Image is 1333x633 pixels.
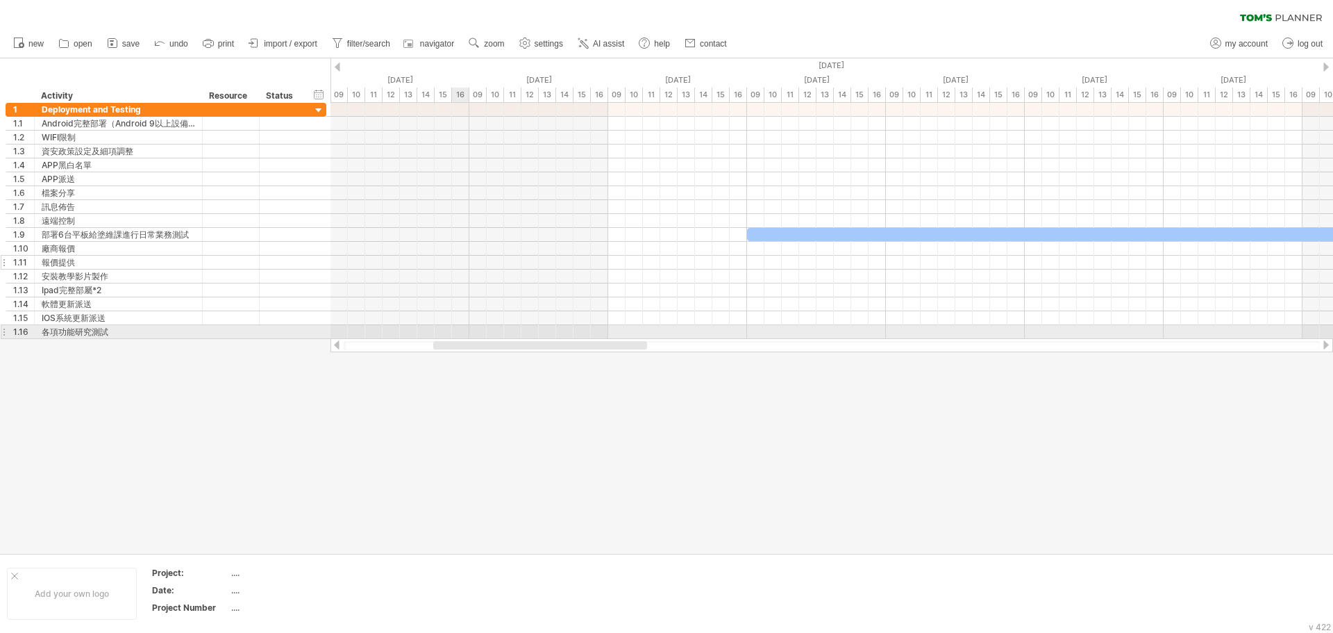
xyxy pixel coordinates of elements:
[13,214,34,227] div: 1.8
[13,270,34,283] div: 1.12
[13,172,34,186] div: 1.5
[13,228,34,241] div: 1.9
[42,325,195,338] div: 各項功能研究測試
[834,88,851,102] div: 14
[42,103,195,116] div: Deployment and Testing
[730,88,747,102] div: 16
[218,39,234,49] span: print
[1129,88,1146,102] div: 15
[539,88,556,102] div: 13
[1164,88,1181,102] div: 09
[199,35,238,53] a: print
[712,88,730,102] div: 15
[151,35,192,53] a: undo
[13,103,34,116] div: 1
[556,88,573,102] div: 14
[955,88,973,102] div: 13
[1298,39,1323,49] span: log out
[13,311,34,324] div: 1.15
[1198,88,1216,102] div: 11
[42,270,195,283] div: 安裝教學影片製作
[10,35,48,53] a: new
[13,256,34,269] div: 1.11
[42,228,195,241] div: 部署6台平板給塗維課進行日常業務測試
[13,186,34,199] div: 1.6
[13,325,34,338] div: 1.16
[13,200,34,213] div: 1.7
[209,89,251,103] div: Resource
[1025,73,1164,88] div: Thursday, 21 August 2025
[678,88,695,102] div: 13
[1094,88,1112,102] div: 13
[1309,622,1331,632] div: v 422
[266,89,296,103] div: Status
[152,567,228,579] div: Project:
[1207,35,1272,53] a: my account
[231,584,348,596] div: ....
[660,88,678,102] div: 12
[28,39,44,49] span: new
[1233,88,1250,102] div: 13
[401,35,458,53] a: navigator
[516,35,567,53] a: settings
[1181,88,1198,102] div: 10
[469,73,608,88] div: Sunday, 17 August 2025
[799,88,816,102] div: 12
[1216,88,1233,102] div: 12
[521,88,539,102] div: 12
[152,602,228,614] div: Project Number
[41,89,194,103] div: Activity
[13,145,34,158] div: 1.3
[635,35,674,53] a: help
[1250,88,1268,102] div: 14
[764,88,782,102] div: 10
[13,158,34,172] div: 1.4
[681,35,731,53] a: contact
[330,73,469,88] div: Saturday, 16 August 2025
[42,131,195,144] div: WIFI限制
[452,88,469,102] div: 16
[400,88,417,102] div: 13
[42,214,195,227] div: 遠端控制
[851,88,869,102] div: 15
[1164,73,1302,88] div: Friday, 22 August 2025
[573,88,591,102] div: 15
[348,88,365,102] div: 10
[593,39,624,49] span: AI assist
[13,297,34,311] div: 1.14
[1279,35,1327,53] a: log out
[973,88,990,102] div: 14
[420,39,454,49] span: navigator
[42,297,195,311] div: 軟體更新派送
[869,88,886,102] div: 16
[1146,88,1164,102] div: 16
[74,39,92,49] span: open
[1059,88,1077,102] div: 11
[469,88,487,102] div: 09
[465,35,508,53] a: zoom
[169,39,188,49] span: undo
[1042,88,1059,102] div: 10
[1225,39,1268,49] span: my account
[608,73,747,88] div: Monday, 18 August 2025
[886,73,1025,88] div: Wednesday, 20 August 2025
[330,88,348,102] div: 09
[1112,88,1129,102] div: 14
[231,567,348,579] div: ....
[231,602,348,614] div: ....
[42,145,195,158] div: 資安政策設定及細項調整
[328,35,394,53] a: filter/search
[13,283,34,297] div: 1.13
[1007,88,1025,102] div: 16
[13,131,34,144] div: 1.2
[886,88,903,102] div: 09
[626,88,643,102] div: 10
[608,88,626,102] div: 09
[245,35,321,53] a: import / export
[1025,88,1042,102] div: 09
[921,88,938,102] div: 11
[417,88,435,102] div: 14
[55,35,97,53] a: open
[365,88,383,102] div: 11
[264,39,317,49] span: import / export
